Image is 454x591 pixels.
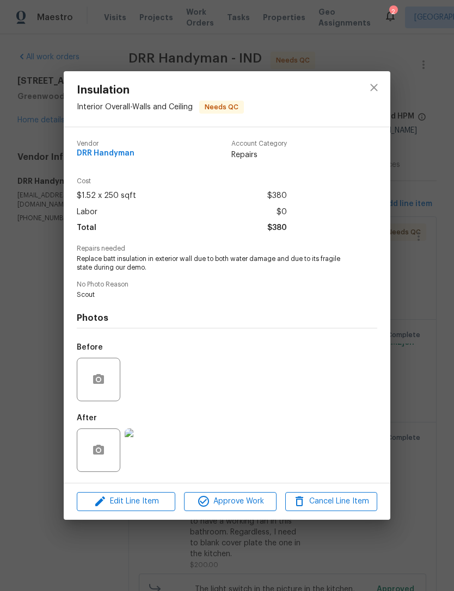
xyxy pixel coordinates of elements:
span: Account Category [231,140,287,147]
span: $380 [267,188,287,204]
span: No Photo Reason [77,281,377,288]
h4: Photos [77,313,377,324]
div: 2 [389,7,397,17]
span: Labor [77,204,97,220]
span: Total [77,220,96,236]
span: Approve Work [187,495,273,508]
span: Needs QC [200,102,243,113]
h5: After [77,414,97,422]
button: Cancel Line Item [285,492,377,511]
button: Edit Line Item [77,492,175,511]
h5: Before [77,344,103,351]
span: Repairs [231,150,287,160]
span: Replace batt insulation in exterior wall due to both water damage and due to its fragile state du... [77,254,347,273]
span: Cost [77,178,287,185]
span: DRR Handyman [77,150,134,158]
span: Repairs needed [77,245,377,252]
span: Edit Line Item [80,495,172,508]
span: $1.52 x 250 sqft [77,188,136,204]
span: Scout [77,290,347,300]
span: Insulation [77,84,244,96]
button: Approve Work [184,492,276,511]
span: Interior Overall - Walls and Ceiling [77,103,193,111]
span: $380 [267,220,287,236]
span: $0 [277,204,287,220]
span: Vendor [77,140,134,147]
span: Cancel Line Item [289,495,374,508]
button: close [361,74,387,101]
